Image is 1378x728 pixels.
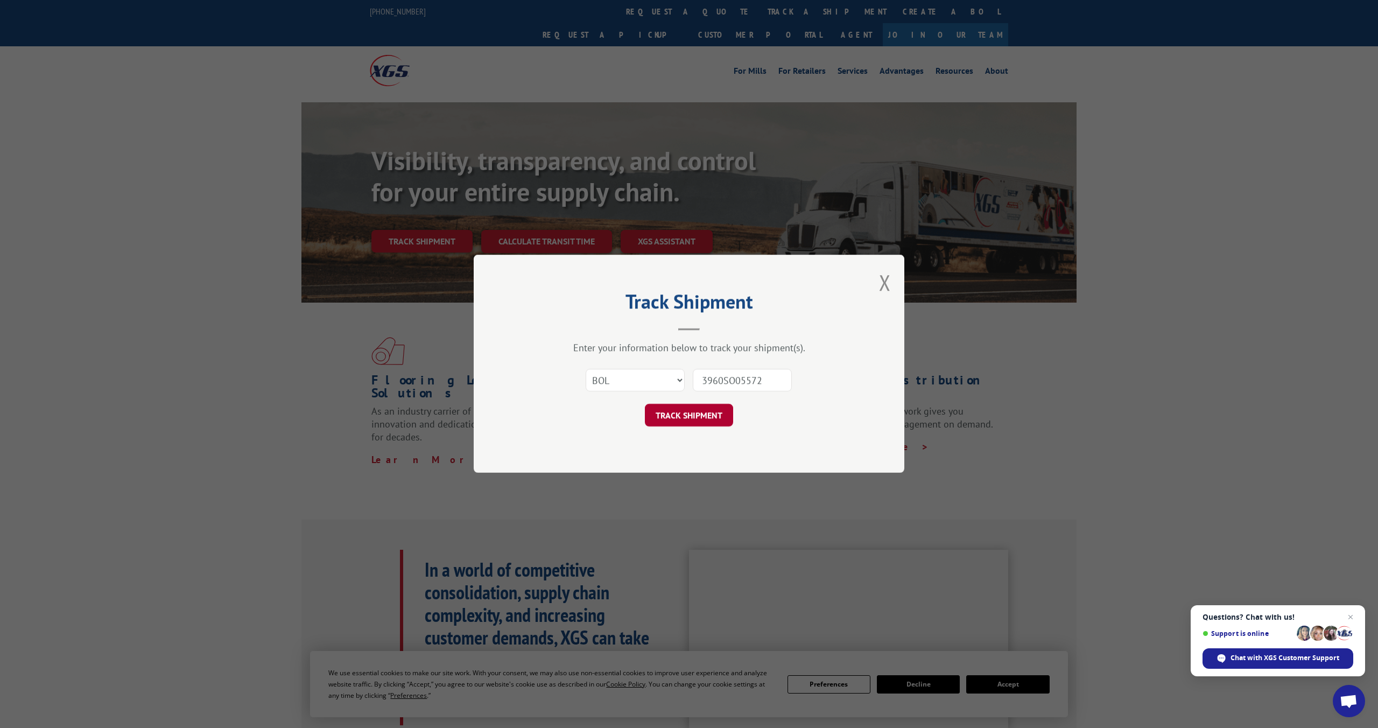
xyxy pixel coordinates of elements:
[645,404,733,427] button: TRACK SHIPMENT
[1231,653,1339,663] span: Chat with XGS Customer Support
[528,342,850,354] div: Enter your information below to track your shipment(s).
[528,294,850,314] h2: Track Shipment
[1203,613,1353,621] span: Questions? Chat with us!
[879,268,891,297] button: Close modal
[1333,685,1365,717] div: Open chat
[1344,611,1357,624] span: Close chat
[1203,629,1293,638] span: Support is online
[693,369,792,392] input: Number(s)
[1203,648,1353,669] div: Chat with XGS Customer Support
